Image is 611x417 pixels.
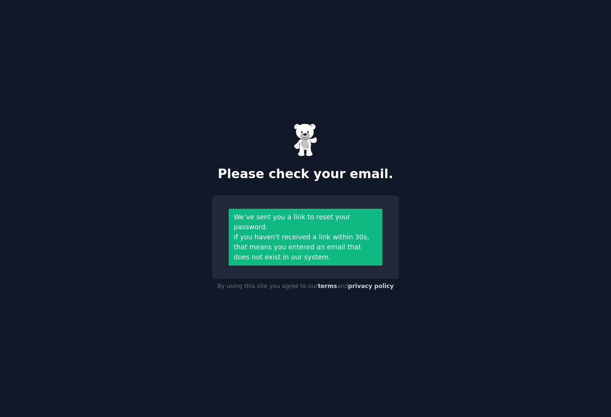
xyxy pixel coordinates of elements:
a: terms [318,283,337,289]
h2: Please check your email. [212,167,399,182]
a: privacy policy [348,283,394,289]
div: By using this site you agree to our and [212,279,399,294]
img: Gummy Bear [294,123,317,157]
div: If you haven't received a link within 30s, that means you entered an email that does not exist in... [234,232,378,262]
div: We’ve sent you a link to reset your password. [234,212,378,232]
